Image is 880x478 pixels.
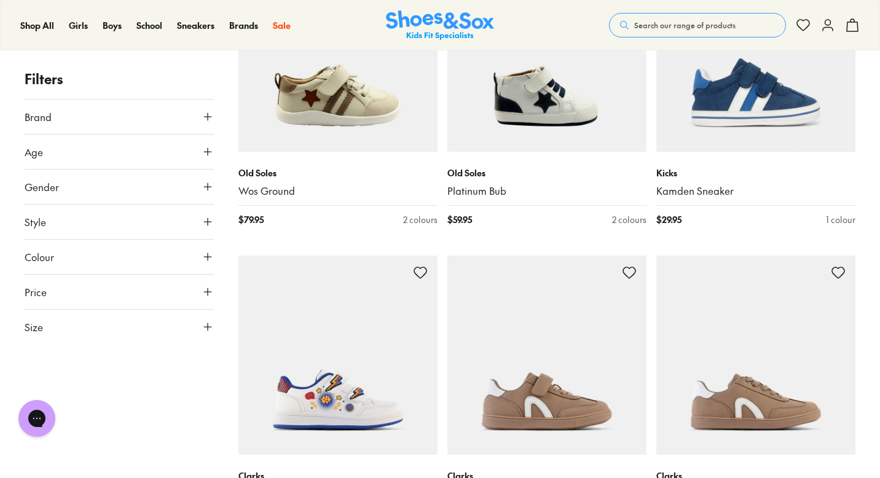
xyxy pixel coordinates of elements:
a: Kamden Sneaker [656,184,855,198]
button: Size [25,310,214,344]
a: Boys [103,19,122,32]
a: Shop All [20,19,54,32]
span: Sale [273,19,291,31]
p: Kicks [656,167,855,179]
button: Price [25,275,214,309]
span: $ 79.95 [238,213,264,226]
span: Girls [69,19,88,31]
a: Wos Ground [238,184,438,198]
div: 1 colour [826,213,855,226]
span: Age [25,144,43,159]
span: $ 29.95 [656,213,682,226]
span: Brands [229,19,258,31]
span: Sneakers [177,19,214,31]
p: Filters [25,69,214,89]
span: Brand [25,109,52,124]
a: Brands [229,19,258,32]
p: Old Soles [238,167,438,179]
a: Shoes & Sox [386,10,494,41]
span: Price [25,284,47,299]
img: SNS_Logo_Responsive.svg [386,10,494,41]
button: Age [25,135,214,169]
a: School [136,19,162,32]
span: Size [25,319,43,334]
div: 2 colours [403,213,438,226]
span: Style [25,214,46,229]
span: $ 59.95 [447,213,472,226]
button: Colour [25,240,214,274]
p: Old Soles [447,167,646,179]
span: Search our range of products [634,20,736,31]
button: Style [25,205,214,239]
a: Girls [69,19,88,32]
button: Brand [25,100,214,134]
span: Boys [103,19,122,31]
span: Shop All [20,19,54,31]
a: Sale [273,19,291,32]
iframe: Gorgias live chat messenger [12,396,61,441]
div: 2 colours [612,213,646,226]
span: Gender [25,179,59,194]
a: Platinum Bub [447,184,646,198]
span: Colour [25,249,54,264]
button: Gender [25,170,214,204]
a: Sneakers [177,19,214,32]
button: Search our range of products [609,13,786,37]
span: School [136,19,162,31]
